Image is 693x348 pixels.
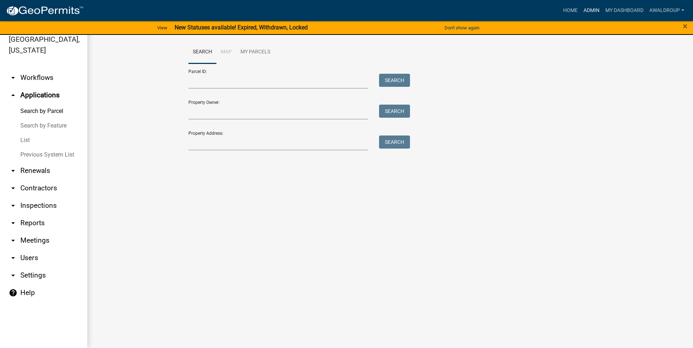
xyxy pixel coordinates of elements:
a: Admin [581,4,602,17]
i: arrow_drop_down [9,184,17,193]
i: help [9,288,17,297]
a: awaldroup [646,4,687,17]
i: arrow_drop_down [9,219,17,227]
i: arrow_drop_down [9,73,17,82]
a: Home [560,4,581,17]
a: View [154,22,170,34]
span: × [683,21,688,31]
button: Search [379,105,410,118]
i: arrow_drop_down [9,201,17,210]
a: My Dashboard [602,4,646,17]
i: arrow_drop_down [9,236,17,245]
i: arrow_drop_down [9,166,17,175]
button: Search [379,74,410,87]
a: Search [188,41,216,64]
i: arrow_drop_down [9,271,17,280]
a: My Parcels [236,41,275,64]
button: Close [683,22,688,31]
i: arrow_drop_up [9,91,17,100]
button: Don't show again [442,22,482,34]
strong: New Statuses available! Expired, Withdrawn, Locked [175,24,308,31]
button: Search [379,135,410,149]
i: arrow_drop_down [9,254,17,262]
